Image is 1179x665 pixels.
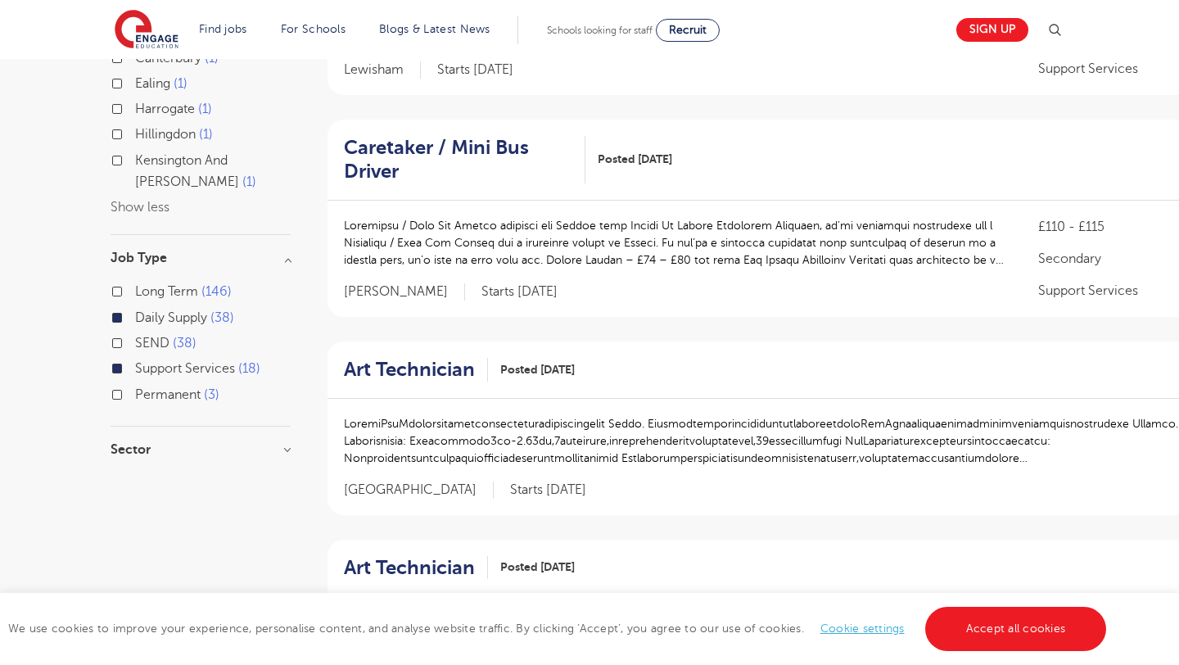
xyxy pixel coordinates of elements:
[204,387,219,402] span: 3
[481,283,558,301] p: Starts [DATE]
[135,127,146,138] input: Hillingdon 1
[238,361,260,376] span: 18
[135,310,146,321] input: Daily Supply 38
[210,310,234,325] span: 38
[135,76,146,87] input: Ealing 1
[437,61,513,79] p: Starts [DATE]
[135,51,201,66] span: Canterbury
[199,23,247,35] a: Find jobs
[199,127,213,142] span: 1
[500,361,575,378] span: Posted [DATE]
[925,607,1107,651] a: Accept all cookies
[344,61,421,79] span: Lewisham
[547,25,653,36] span: Schools looking for staff
[135,284,146,295] input: Long Term 146
[510,482,586,499] p: Starts [DATE]
[135,336,146,346] input: SEND 38
[242,174,256,189] span: 1
[344,136,585,183] a: Caretaker / Mini Bus Driver
[344,358,488,382] a: Art Technician
[956,18,1028,42] a: Sign up
[500,559,575,576] span: Posted [DATE]
[135,387,146,398] input: Permanent 3
[135,336,169,351] span: SEND
[344,556,488,580] a: Art Technician
[201,284,232,299] span: 146
[820,622,905,635] a: Cookie settings
[8,622,1110,635] span: We use cookies to improve your experience, personalise content, and analyse website traffic. By c...
[111,200,169,215] button: Show less
[135,76,170,91] span: Ealing
[598,151,672,168] span: Posted [DATE]
[135,387,201,402] span: Permanent
[198,102,212,116] span: 1
[174,76,187,91] span: 1
[111,251,291,265] h3: Job Type
[115,10,178,51] img: Engage Education
[135,102,146,112] input: Harrogate 1
[379,23,490,35] a: Blogs & Latest News
[669,24,707,36] span: Recruit
[173,336,196,351] span: 38
[135,361,146,372] input: Support Services 18
[344,217,1005,269] p: Loremipsu / Dolo Sit Ametco adipisci eli Seddoe temp Incidi Ut Labore Etdolorem Aliquaen, ad’mi v...
[135,284,198,299] span: Long Term
[344,482,494,499] span: [GEOGRAPHIC_DATA]
[135,310,207,325] span: Daily Supply
[135,361,235,376] span: Support Services
[205,51,219,66] span: 1
[656,19,720,42] a: Recruit
[344,556,475,580] h2: Art Technician
[135,127,196,142] span: Hillingdon
[344,358,475,382] h2: Art Technician
[281,23,346,35] a: For Schools
[135,153,239,189] span: Kensington And [PERSON_NAME]
[135,102,195,116] span: Harrogate
[344,136,572,183] h2: Caretaker / Mini Bus Driver
[135,153,146,164] input: Kensington And [PERSON_NAME] 1
[111,443,291,456] h3: Sector
[344,283,465,301] span: [PERSON_NAME]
